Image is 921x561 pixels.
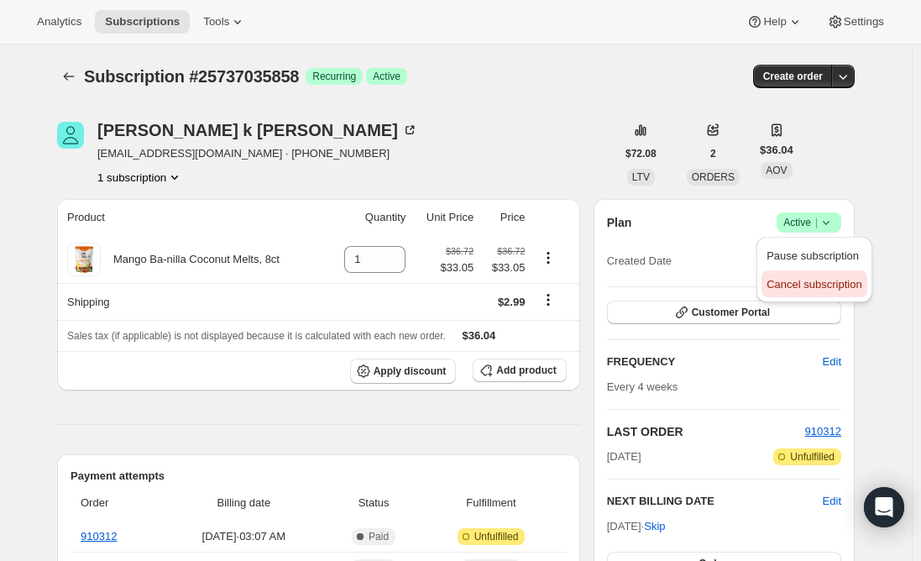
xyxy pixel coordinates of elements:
[497,246,525,256] small: $36.72
[37,15,81,29] span: Analytics
[634,513,675,540] button: Skip
[97,145,418,162] span: [EMAIL_ADDRESS][DOMAIN_NAME] · [PHONE_NUMBER]
[105,15,180,29] span: Subscriptions
[71,485,161,522] th: Order
[700,142,726,165] button: 2
[57,199,327,236] th: Product
[823,493,841,510] button: Edit
[805,423,841,440] button: 910312
[763,15,786,29] span: Help
[446,246,474,256] small: $36.72
[607,214,632,231] h2: Plan
[166,495,322,511] span: Billing date
[473,359,566,382] button: Add product
[607,520,666,532] span: [DATE] ·
[496,364,556,377] span: Add product
[692,306,770,319] span: Customer Portal
[84,67,299,86] span: Subscription #25737035858
[767,278,861,291] span: Cancel subscription
[479,199,530,236] th: Price
[644,518,665,535] span: Skip
[440,260,474,276] span: $33.05
[203,15,229,29] span: Tools
[864,487,904,527] div: Open Intercom Messenger
[484,260,525,276] span: $33.05
[844,15,884,29] span: Settings
[805,425,841,438] a: 910312
[81,530,117,543] a: 910312
[790,450,835,464] span: Unfulfilled
[607,448,641,465] span: [DATE]
[815,216,818,229] span: |
[373,70,400,83] span: Active
[95,10,190,34] button: Subscriptions
[710,147,716,160] span: 2
[632,171,650,183] span: LTV
[607,493,823,510] h2: NEXT BILLING DATE
[767,249,859,262] span: Pause subscription
[71,468,567,485] h2: Payment attempts
[498,296,526,308] span: $2.99
[823,354,841,370] span: Edit
[193,10,256,34] button: Tools
[760,142,793,159] span: $36.04
[101,251,280,268] div: Mango Ba-nilla Coconut Melts, 8ct
[607,301,841,324] button: Customer Portal
[57,283,327,320] th: Shipping
[463,329,496,342] span: $36.04
[607,354,823,370] h2: FREQUENCY
[753,65,833,88] button: Create order
[535,291,562,309] button: Shipping actions
[374,364,447,378] span: Apply discount
[426,495,556,511] span: Fulfillment
[625,147,657,160] span: $72.08
[607,380,678,393] span: Every 4 weeks
[97,122,418,139] div: [PERSON_NAME] k [PERSON_NAME]
[67,243,101,276] img: product img
[312,70,356,83] span: Recurring
[761,270,866,297] button: Cancel subscription
[535,249,562,267] button: Product actions
[350,359,457,384] button: Apply discount
[27,10,92,34] button: Analytics
[761,242,866,269] button: Pause subscription
[369,530,389,543] span: Paid
[783,214,835,231] span: Active
[607,253,672,270] span: Created Date
[763,70,823,83] span: Create order
[813,349,851,375] button: Edit
[166,528,322,545] span: [DATE] · 03:07 AM
[474,530,519,543] span: Unfulfilled
[817,10,894,34] button: Settings
[332,495,416,511] span: Status
[97,169,183,186] button: Product actions
[327,199,411,236] th: Quantity
[411,199,479,236] th: Unit Price
[607,423,805,440] h2: LAST ORDER
[766,165,787,176] span: AOV
[57,65,81,88] button: Subscriptions
[67,330,446,342] span: Sales tax (if applicable) is not displayed because it is calculated with each new order.
[615,142,667,165] button: $72.08
[692,171,735,183] span: ORDERS
[736,10,813,34] button: Help
[57,122,84,149] span: Rita k hoch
